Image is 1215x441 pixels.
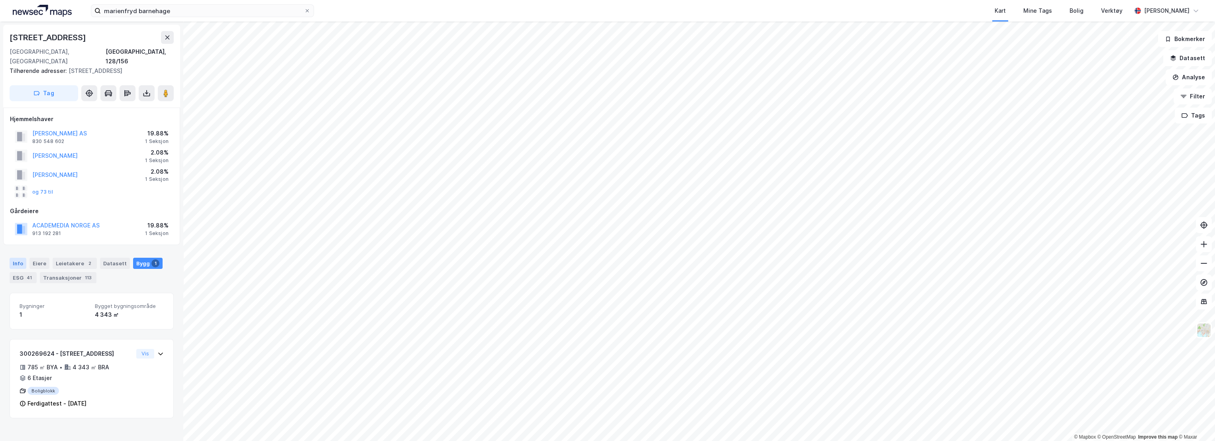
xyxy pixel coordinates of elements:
[13,5,72,17] img: logo.a4113a55bc3d86da70a041830d287a7e.svg
[29,258,49,269] div: Eiere
[10,114,173,124] div: Hjemmelshaver
[53,258,97,269] div: Leietakere
[73,363,109,372] div: 4 343 ㎡ BRA
[83,274,93,282] div: 113
[1144,6,1189,16] div: [PERSON_NAME]
[136,349,154,359] button: Vis
[145,176,169,182] div: 1 Seksjon
[145,167,169,176] div: 2.08%
[145,157,169,164] div: 1 Seksjon
[40,272,96,283] div: Transaksjoner
[145,148,169,157] div: 2.08%
[27,363,58,372] div: 785 ㎡ BYA
[1196,323,1211,338] img: Z
[1023,6,1052,16] div: Mine Tags
[10,31,88,44] div: [STREET_ADDRESS]
[1163,50,1212,66] button: Datasett
[1070,6,1083,16] div: Bolig
[20,310,88,319] div: 1
[101,5,304,17] input: Søk på adresse, matrikkel, gårdeiere, leietakere eller personer
[95,303,164,310] span: Bygget bygningsområde
[145,129,169,138] div: 19.88%
[1174,88,1212,104] button: Filter
[145,230,169,237] div: 1 Seksjon
[145,138,169,145] div: 1 Seksjon
[27,399,86,408] div: Ferdigattest - [DATE]
[10,66,167,76] div: [STREET_ADDRESS]
[1166,69,1212,85] button: Analyse
[86,259,94,267] div: 2
[1158,31,1212,47] button: Bokmerker
[10,206,173,216] div: Gårdeiere
[1175,403,1215,441] iframe: Chat Widget
[1097,434,1136,440] a: OpenStreetMap
[32,230,61,237] div: 913 192 281
[145,221,169,230] div: 19.88%
[10,47,106,66] div: [GEOGRAPHIC_DATA], [GEOGRAPHIC_DATA]
[10,85,78,101] button: Tag
[100,258,130,269] div: Datasett
[27,373,52,383] div: 6 Etasjer
[10,258,26,269] div: Info
[1074,434,1096,440] a: Mapbox
[995,6,1006,16] div: Kart
[95,310,164,319] div: 4 343 ㎡
[32,138,64,145] div: 830 548 602
[59,364,63,370] div: •
[1175,108,1212,123] button: Tags
[25,274,33,282] div: 41
[106,47,174,66] div: [GEOGRAPHIC_DATA], 128/156
[133,258,163,269] div: Bygg
[151,259,159,267] div: 1
[1175,403,1215,441] div: Kontrollprogram for chat
[1101,6,1123,16] div: Verktøy
[1138,434,1178,440] a: Improve this map
[20,349,133,359] div: 300269624 - [STREET_ADDRESS]
[20,303,88,310] span: Bygninger
[10,67,69,74] span: Tilhørende adresser:
[10,272,37,283] div: ESG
